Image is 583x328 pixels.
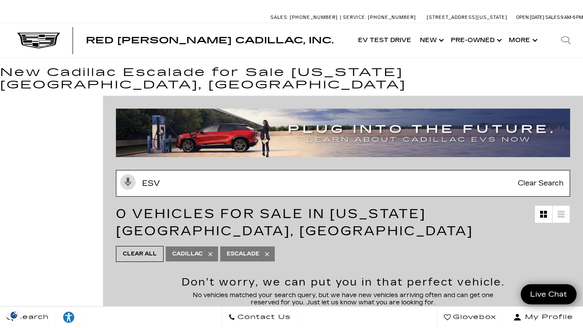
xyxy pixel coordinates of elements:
[526,289,571,299] span: Live Chat
[4,310,24,319] img: Opt-Out Icon
[86,36,334,45] a: Red [PERSON_NAME] Cadillac, Inc.
[86,35,334,46] span: Red [PERSON_NAME] Cadillac, Inc.
[427,15,507,20] a: [STREET_ADDRESS][US_STATE]
[416,23,446,58] a: New
[343,15,367,20] span: Service:
[120,174,136,190] svg: Click to toggle on voice search
[56,311,82,324] div: Explore your accessibility options
[545,15,561,20] span: Sales:
[227,249,259,259] span: Escalade
[179,277,507,287] h2: Don’t worry, we can put you in that perfect vehicle.
[123,249,157,259] span: Clear All
[290,15,338,20] span: [PHONE_NUMBER]
[503,307,583,328] button: Open user profile menu
[13,311,49,323] span: Search
[340,15,418,20] a: Service: [PHONE_NUMBER]
[116,170,570,197] input: Search Inventory
[561,15,583,20] span: 9 AM-6 PM
[222,307,298,328] a: Contact Us
[504,23,540,58] button: More
[270,15,288,20] span: Sales:
[437,307,503,328] a: Glovebox
[56,307,82,328] a: Explore your accessibility options
[446,23,504,58] a: Pre-Owned
[116,206,473,239] span: 0 Vehicles for Sale in [US_STATE][GEOGRAPHIC_DATA], [GEOGRAPHIC_DATA]
[172,249,203,259] span: Cadillac
[179,292,507,306] p: No vehicles matched your search query, but we have new vehicles arriving often and can get one re...
[235,311,291,323] span: Contact Us
[354,23,416,58] a: EV Test Drive
[368,15,416,20] span: [PHONE_NUMBER]
[4,310,24,319] section: Click to Open Cookie Consent Modal
[17,33,60,49] img: Cadillac Dark Logo with Cadillac White Text
[522,311,573,323] span: My Profile
[521,284,577,304] a: Live Chat
[516,15,544,20] span: Open [DATE]
[270,15,340,20] a: Sales: [PHONE_NUMBER]
[451,311,496,323] span: Glovebox
[116,109,570,157] img: ev-blog-post-banners4
[513,170,568,196] span: Clear Search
